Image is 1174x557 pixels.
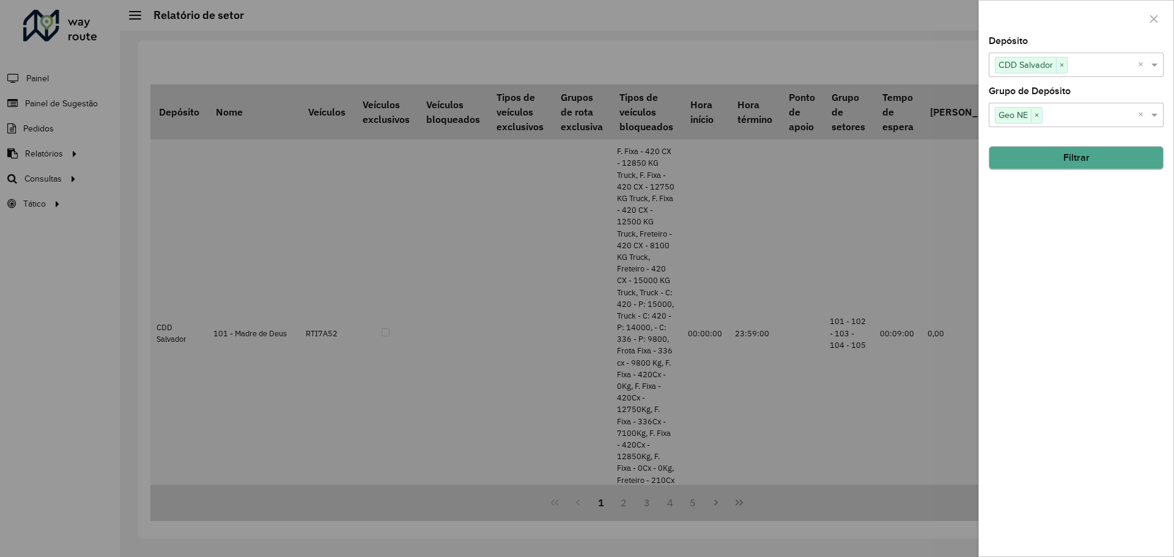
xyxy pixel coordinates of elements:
[1138,108,1148,122] span: Clear all
[995,57,1056,72] span: CDD Salvador
[989,84,1071,98] label: Grupo de Depósito
[1031,108,1042,123] span: ×
[1138,57,1148,72] span: Clear all
[995,108,1031,122] span: Geo NE
[989,34,1028,48] label: Depósito
[989,146,1164,169] button: Filtrar
[1056,58,1067,73] span: ×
